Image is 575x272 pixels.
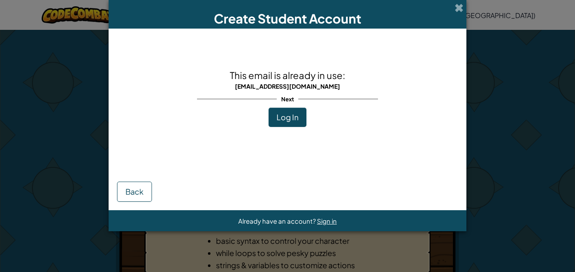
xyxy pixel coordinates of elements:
[214,11,361,26] span: Create Student Account
[238,217,317,225] span: Already have an account?
[230,69,345,81] span: This email is already in use:
[269,108,306,127] button: Log In
[117,182,152,202] button: Back
[125,187,144,196] span: Back
[277,112,298,122] span: Log In
[317,217,337,225] a: Sign in
[235,82,340,90] span: [EMAIL_ADDRESS][DOMAIN_NAME]
[277,93,298,105] span: Next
